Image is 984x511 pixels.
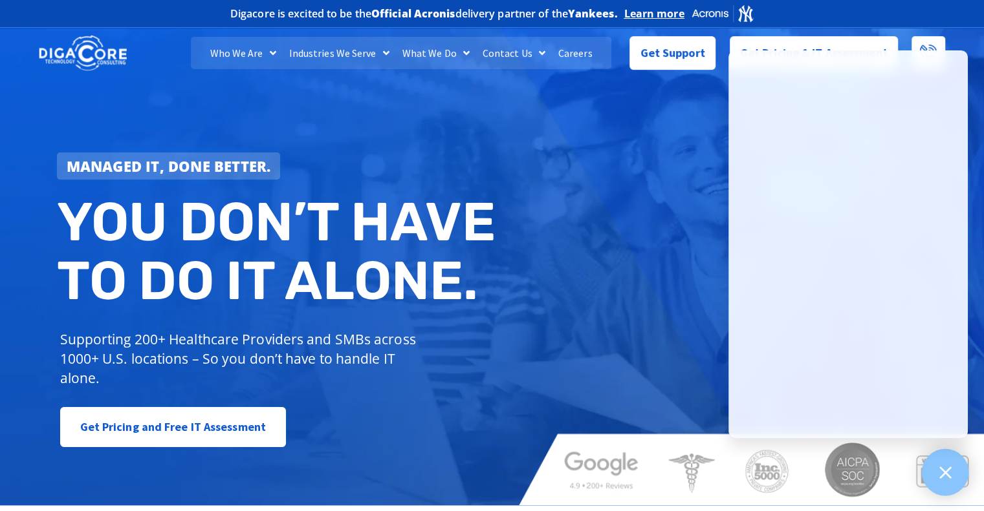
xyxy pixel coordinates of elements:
[230,8,618,19] h2: Digacore is excited to be the delivery partner of the
[57,193,502,311] h2: You don’t have to do IT alone.
[80,414,266,440] span: Get Pricing and Free IT Assessment
[371,6,455,21] b: Official Acronis
[60,329,422,388] p: Supporting 200+ Healthcare Providers and SMBs across 1000+ U.S. locations – So you don’t have to ...
[640,40,705,66] span: Get Support
[728,50,968,438] iframe: Chatgenie Messenger
[476,37,552,69] a: Contact Us
[740,40,888,66] span: Get Pricing & IT Assessment
[39,34,127,72] img: DigaCore Technology Consulting
[396,37,476,69] a: What We Do
[191,37,611,69] nav: Menu
[568,6,618,21] b: Yankees.
[552,37,599,69] a: Careers
[67,156,271,176] strong: Managed IT, done better.
[730,36,898,70] a: Get Pricing & IT Assessment
[283,37,396,69] a: Industries We Serve
[691,4,754,23] img: Acronis
[624,7,684,20] a: Learn more
[629,36,716,70] a: Get Support
[204,37,283,69] a: Who We Are
[60,407,286,447] a: Get Pricing and Free IT Assessment
[57,152,281,180] a: Managed IT, done better.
